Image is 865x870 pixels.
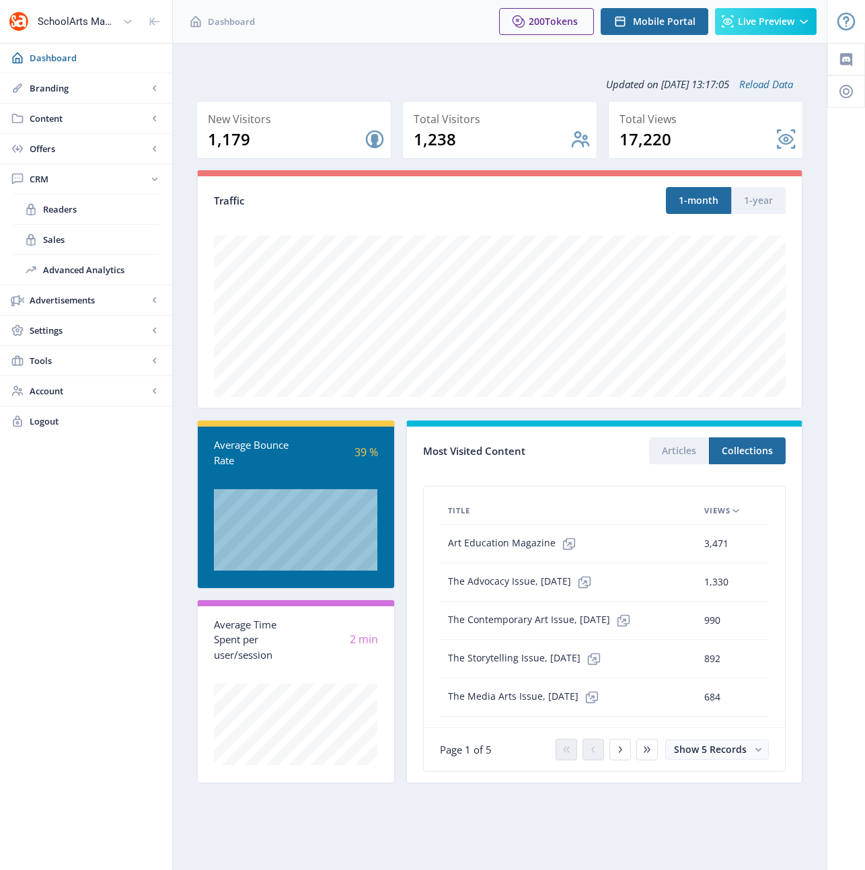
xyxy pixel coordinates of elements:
span: Readers [43,203,159,216]
div: SchoolArts Magazine [38,7,117,36]
span: 39 % [354,445,378,460]
div: Updated on [DATE] 13:17:05 [196,67,803,101]
span: 3,471 [704,536,728,552]
span: Branding [30,81,148,95]
button: Show 5 Records [665,739,769,760]
span: The Storytelling Issue, [DATE] [448,645,607,672]
button: Articles [649,437,709,464]
img: properties.app_icon.png [8,11,30,32]
span: Account [30,384,148,398]
button: 1-year [731,187,786,214]
div: 1,238 [414,129,570,150]
span: The Contemporary Art Issue, [DATE] [448,607,637,634]
span: CRM [30,172,148,186]
div: Total Visitors [414,110,591,129]
a: Sales [13,225,159,254]
a: Advanced Analytics [13,255,159,285]
div: Traffic [214,193,500,209]
span: Live Preview [738,16,794,27]
span: Advanced Analytics [43,263,159,277]
button: Mobile Portal [601,8,708,35]
span: Tokens [545,15,578,28]
span: 990 [704,612,720,628]
div: Average Time Spent per user/session [214,617,296,663]
span: Page 1 of 5 [440,743,492,756]
a: Readers [13,194,159,224]
span: Title [448,503,470,519]
button: Collections [709,437,786,464]
span: 684 [704,689,720,705]
span: Views [704,503,730,519]
span: Dashboard [30,51,161,65]
div: Most Visited Content [423,441,605,462]
span: 892 [704,651,720,667]
span: The Advocacy Issue, [DATE] [448,569,598,595]
span: Tools [30,354,148,367]
span: Advertisements [30,293,148,307]
button: 200Tokens [499,8,594,35]
span: Settings [30,324,148,337]
span: The Media Arts Issue, [DATE] [448,684,605,711]
span: Show 5 Records [674,743,747,756]
span: Sales [43,233,159,246]
div: Average Bounce Rate [214,437,296,468]
span: Offers [30,142,148,155]
span: 1,330 [704,574,728,590]
div: Total Views [619,110,797,129]
span: Logout [30,414,161,428]
a: Reload Data [729,77,793,91]
span: Content [30,112,148,125]
span: Mobile Portal [633,16,695,27]
div: 17,220 [619,129,776,150]
button: Live Preview [715,8,817,35]
button: 1-month [666,187,731,214]
div: 2 min [296,632,378,647]
span: Dashboard [208,15,255,28]
span: Art Education Magazine [448,530,582,557]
